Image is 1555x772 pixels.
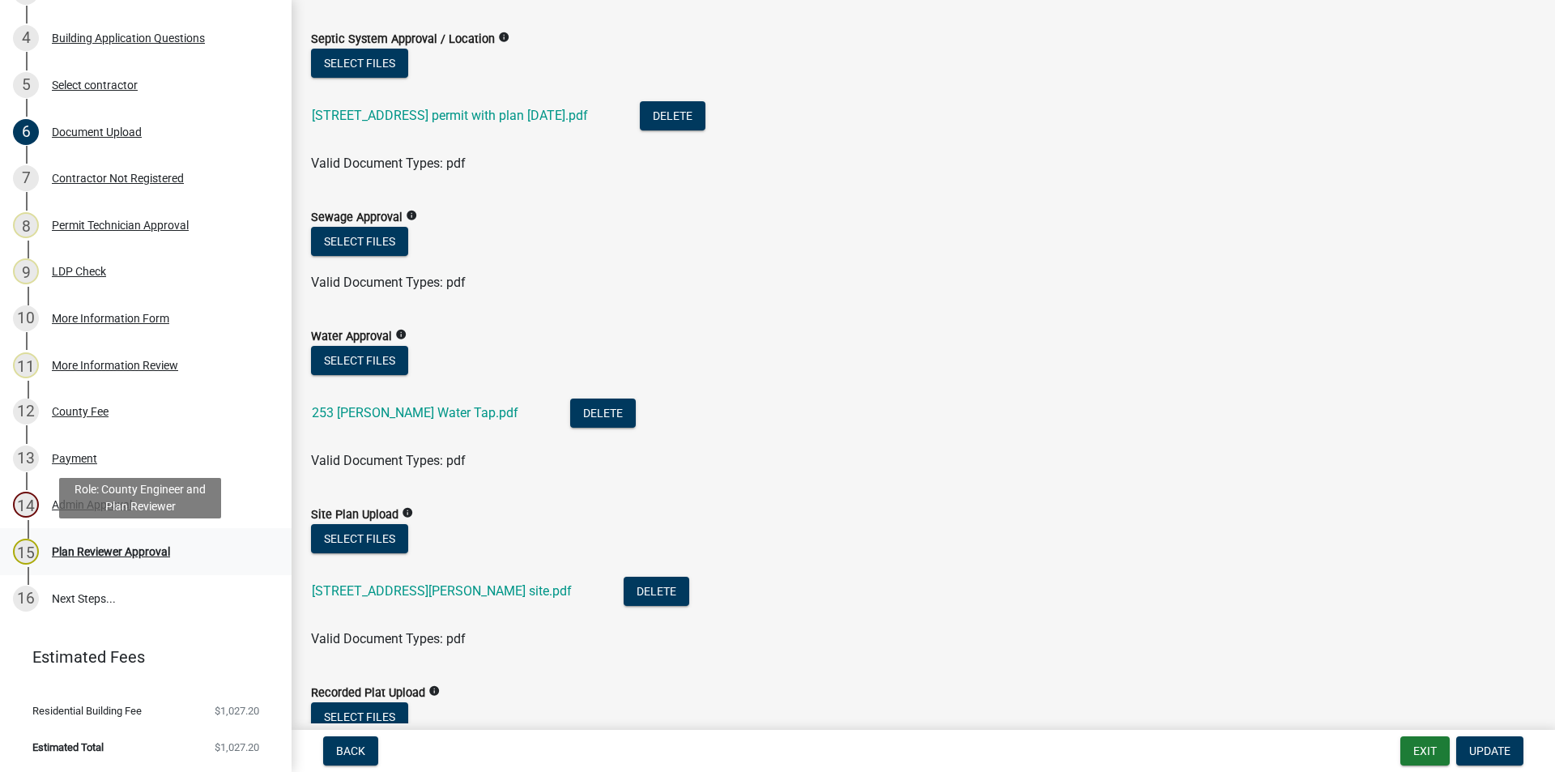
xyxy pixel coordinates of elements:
i: info [428,685,440,697]
span: Estimated Total [32,742,104,753]
div: Role: County Engineer and Plan Reviewer [59,478,221,518]
label: Water Approval [311,331,392,343]
span: Update [1469,744,1510,757]
button: Delete [624,577,689,606]
div: County Fee [52,406,109,417]
label: Septic System Approval / Location [311,34,495,45]
a: 253 [PERSON_NAME] Water Tap.pdf [312,405,518,420]
label: Recorded Plat Upload [311,688,425,699]
div: 10 [13,305,39,331]
wm-modal-confirm: Delete Document [624,585,689,600]
div: 9 [13,258,39,284]
div: 8 [13,212,39,238]
div: 12 [13,399,39,424]
label: Site Plan Upload [311,510,398,521]
i: info [498,32,509,43]
div: Permit Technician Approval [52,220,189,231]
a: [STREET_ADDRESS] permit with plan [DATE].pdf [312,108,588,123]
button: Back [323,736,378,766]
a: Estimated Fees [13,641,266,673]
wm-modal-confirm: Delete Document [640,109,705,125]
div: 6 [13,119,39,145]
span: Valid Document Types: pdf [311,275,466,290]
div: Contractor Not Registered [52,173,184,184]
div: LDP Check [52,266,106,277]
span: Valid Document Types: pdf [311,156,466,171]
div: More Information Form [52,313,169,324]
span: Residential Building Fee [32,706,142,716]
span: Back [336,744,365,757]
button: Select files [311,49,408,78]
a: [STREET_ADDRESS][PERSON_NAME] site.pdf [312,583,572,599]
div: 4 [13,25,39,51]
div: 7 [13,165,39,191]
button: Select files [311,702,408,731]
div: Building Application Questions [52,32,205,44]
div: Document Upload [52,126,142,138]
div: Select contractor [52,79,138,91]
div: 16 [13,586,39,612]
div: 11 [13,352,39,378]
div: 5 [13,72,39,98]
div: Plan Reviewer Approval [52,546,170,557]
button: Select files [311,346,408,375]
div: Payment [52,453,97,464]
div: 13 [13,446,39,471]
button: Delete [570,399,636,428]
div: 14 [13,492,39,518]
button: Update [1456,736,1523,766]
span: Valid Document Types: pdf [311,631,466,646]
button: Select files [311,524,408,553]
wm-modal-confirm: Delete Document [570,407,636,422]
i: info [402,507,413,518]
i: info [395,329,407,340]
div: More Information Review [52,360,178,371]
label: Sewage Approval [311,212,403,224]
button: Exit [1400,736,1450,766]
div: 15 [13,539,39,565]
i: info [406,210,417,221]
span: $1,027.20 [215,706,259,716]
button: Select files [311,227,408,256]
span: $1,027.20 [215,742,259,753]
div: Admin Approval [52,499,132,510]
span: Valid Document Types: pdf [311,453,466,468]
button: Delete [640,101,705,130]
